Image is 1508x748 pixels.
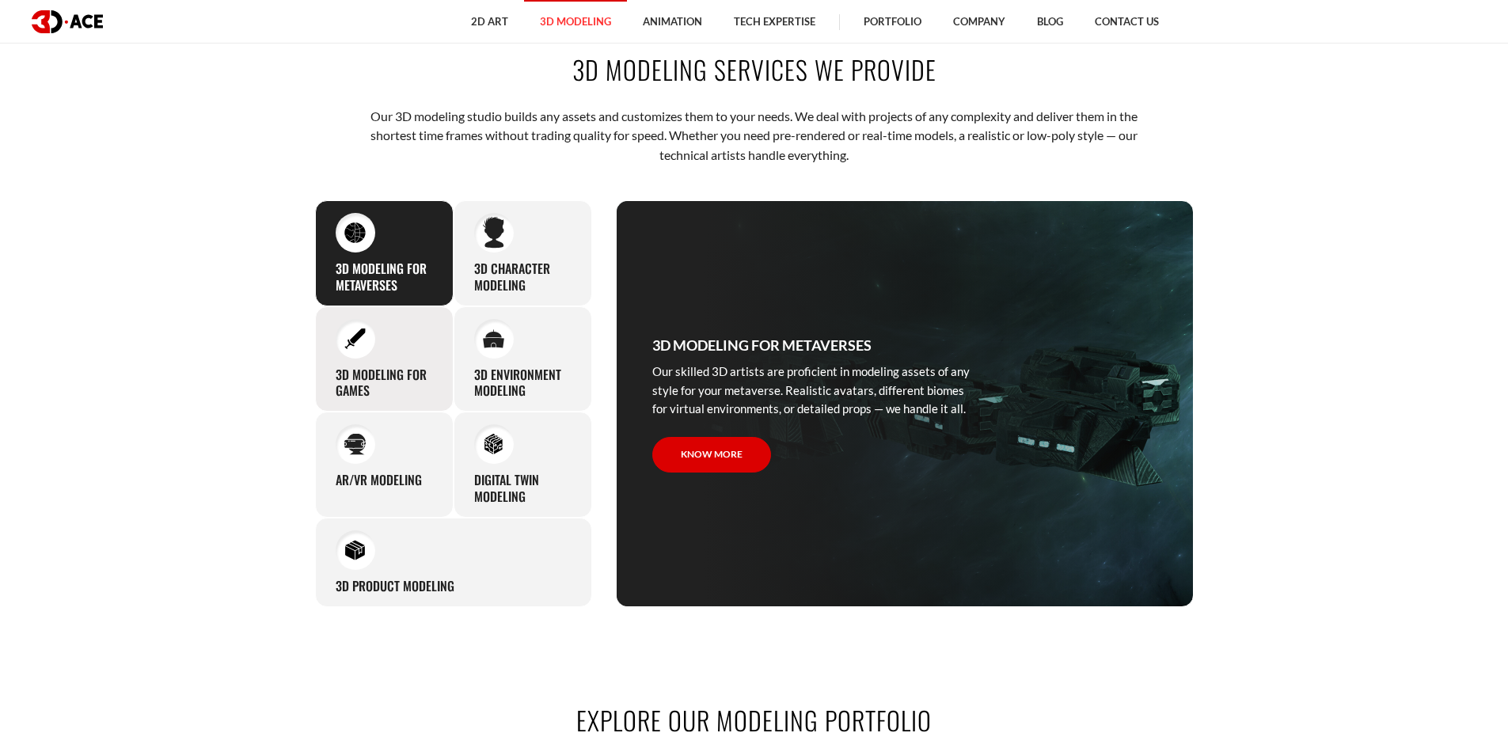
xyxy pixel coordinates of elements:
[315,702,1194,738] h2: Explore our modeling portfolio
[483,434,504,455] img: Digital Twin modeling
[336,578,454,594] h3: 3D Product Modeling
[364,107,1144,165] p: Our 3D modeling studio builds any assets and customizes them to your needs. We deal with projects...
[474,260,572,294] h3: 3D character modeling
[474,472,572,505] h3: Digital Twin modeling
[652,363,977,418] p: Our skilled 3D artists are proficient in modeling assets of any style for your metaverse. Realist...
[315,51,1194,87] h2: 3D modeling services we provide
[344,434,366,455] img: AR/VR modeling
[483,329,504,348] img: 3D environment modeling
[336,260,433,294] h3: 3D Modeling for Metaverses
[652,437,771,473] a: Know more
[652,334,872,356] h3: 3D Modeling for Metaverses
[344,328,366,349] img: 3D modeling for games
[344,539,366,560] img: 3D Product Modeling
[32,10,103,33] img: logo dark
[344,222,366,243] img: 3D Modeling for Metaverses
[474,366,572,400] h3: 3D environment modeling
[483,217,504,249] img: 3D character modeling
[336,366,433,400] h3: 3D modeling for games
[336,472,422,488] h3: AR/VR modeling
